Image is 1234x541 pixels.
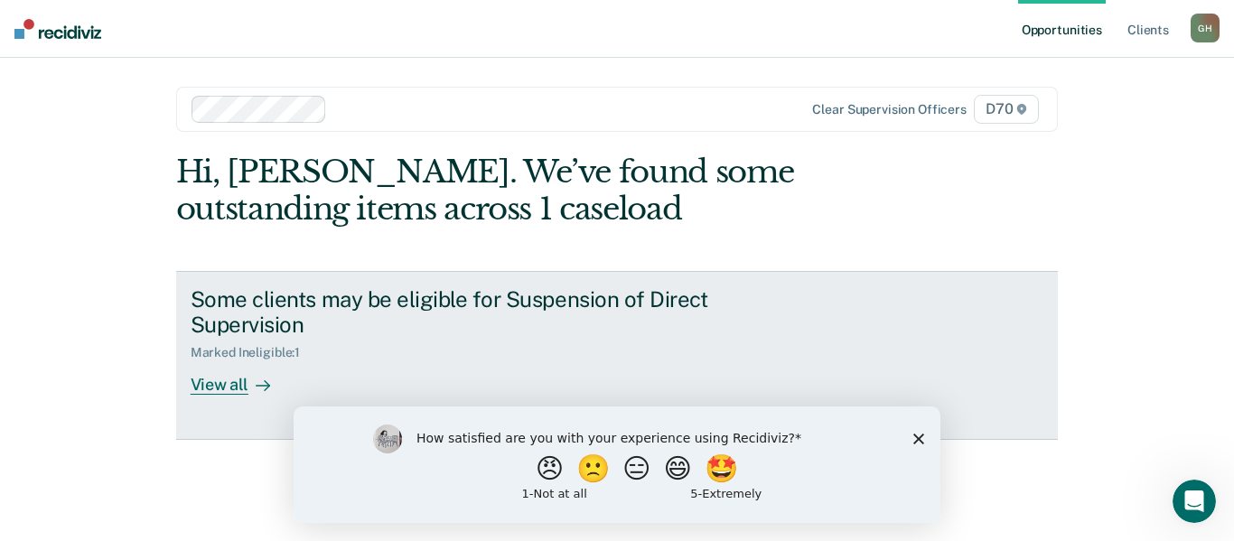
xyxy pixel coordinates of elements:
div: Some clients may be eligible for Suspension of Direct Supervision [191,286,825,339]
span: D70 [974,95,1039,124]
div: Clear supervision officers [812,102,966,117]
iframe: Survey by Kim from Recidiviz [294,406,940,523]
div: View all [191,360,292,396]
button: GH [1191,14,1220,42]
img: Recidiviz [14,19,101,39]
iframe: Intercom live chat [1173,480,1216,523]
div: G H [1191,14,1220,42]
div: Marked Ineligible : 1 [191,345,314,360]
a: Some clients may be eligible for Suspension of Direct SupervisionMarked Ineligible:1View all [176,271,1059,440]
div: Hi, [PERSON_NAME]. We’ve found some outstanding items across 1 caseload [176,154,882,228]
